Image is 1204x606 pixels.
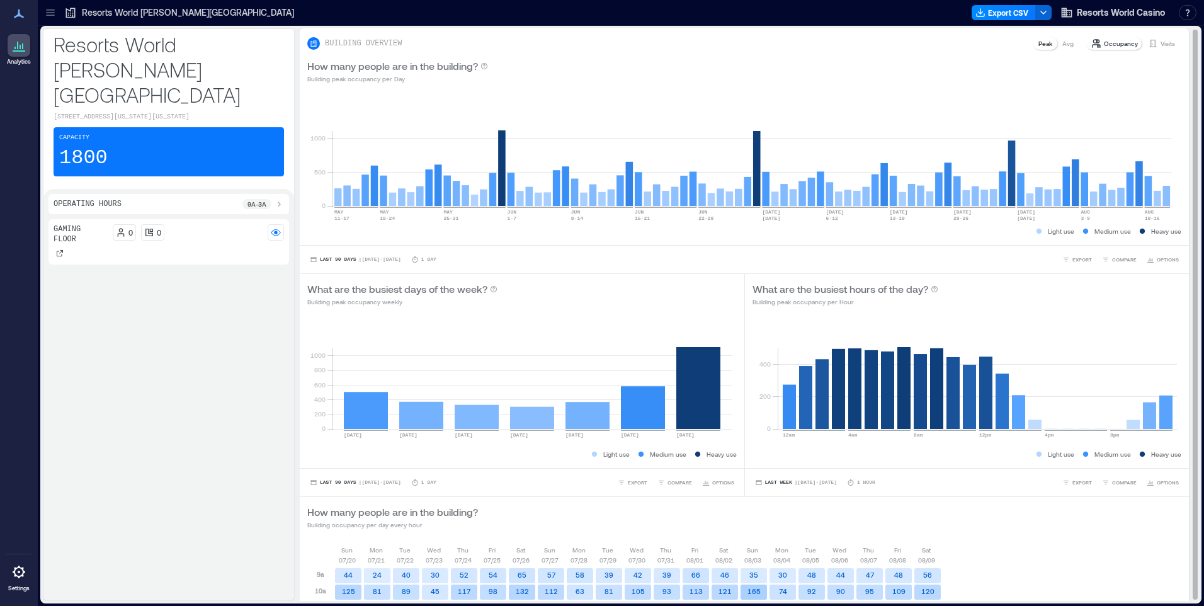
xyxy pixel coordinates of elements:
[848,432,858,438] text: 4am
[762,215,780,221] text: [DATE]
[59,133,89,143] p: Capacity
[460,571,469,579] text: 52
[628,555,645,565] p: 07/30
[686,555,703,565] p: 08/01
[1017,209,1035,215] text: [DATE]
[399,432,417,438] text: [DATE]
[894,545,901,555] p: Fri
[712,479,734,486] span: OPTIONS
[979,432,991,438] text: 12pm
[510,432,528,438] text: [DATE]
[310,352,326,359] tspan: 1000
[307,476,404,489] button: Last 90 Days |[DATE]-[DATE]
[59,146,108,171] p: 1800
[380,215,395,221] text: 18-24
[571,209,581,215] text: JUN
[602,545,613,555] p: Tue
[402,571,411,579] text: 40
[676,432,695,438] text: [DATE]
[380,209,389,215] text: MAY
[565,432,584,438] text: [DATE]
[700,476,737,489] button: OPTIONS
[836,571,845,579] text: 44
[310,134,326,142] tspan: 1000
[457,545,469,555] p: Thu
[1048,449,1074,459] p: Light use
[972,5,1036,20] button: Export CSV
[54,224,108,244] p: Gaming Floor
[660,545,671,555] p: Thu
[443,215,458,221] text: 25-31
[1081,209,1090,215] text: AUG
[489,545,496,555] p: Fri
[7,58,31,66] p: Analytics
[307,505,478,520] p: How many people are in the building?
[508,215,517,221] text: 1-7
[542,555,559,565] p: 07/27
[128,227,133,237] p: 0
[1144,476,1181,489] button: OPTIONS
[516,587,529,595] text: 132
[518,571,526,579] text: 65
[455,555,472,565] p: 07/24
[54,199,122,209] p: Operating Hours
[1112,256,1137,263] span: COMPARE
[508,209,517,215] text: JUN
[1077,6,1165,19] span: Resorts World Casino
[749,571,758,579] text: 35
[691,571,700,579] text: 66
[307,59,478,74] p: How many people are in the building?
[860,555,877,565] p: 08/07
[826,215,838,221] text: 6-12
[747,587,761,595] text: 165
[1057,3,1169,23] button: Resorts World Casino
[344,432,362,438] text: [DATE]
[373,587,382,595] text: 81
[657,555,674,565] p: 07/31
[773,555,790,565] p: 08/04
[54,112,284,122] p: [STREET_ADDRESS][US_STATE][US_STATE]
[635,209,644,215] text: JUN
[894,571,903,579] text: 48
[458,587,471,595] text: 117
[921,587,934,595] text: 120
[831,555,848,565] p: 08/06
[1017,215,1035,221] text: [DATE]
[720,571,729,579] text: 46
[759,360,770,368] tspan: 400
[633,571,642,579] text: 42
[918,555,935,565] p: 08/09
[1157,479,1179,486] span: OPTIONS
[655,476,695,489] button: COMPARE
[4,557,34,596] a: Settings
[576,571,584,579] text: 58
[307,253,404,266] button: Last 90 Days |[DATE]-[DATE]
[342,587,355,595] text: 125
[370,545,383,555] p: Mon
[1048,226,1074,236] p: Light use
[628,479,647,486] span: EXPORT
[662,587,671,595] text: 93
[544,545,555,555] p: Sun
[1060,253,1094,266] button: EXPORT
[82,6,294,19] p: Resorts World [PERSON_NAME][GEOGRAPHIC_DATA]
[489,587,497,595] text: 98
[314,381,326,389] tspan: 600
[603,449,630,459] p: Light use
[1151,449,1181,459] p: Heavy use
[690,587,703,595] text: 113
[307,297,497,307] p: Building peak occupancy weekly
[314,410,326,418] tspan: 200
[571,215,583,221] text: 8-14
[615,476,650,489] button: EXPORT
[715,555,732,565] p: 08/02
[667,479,692,486] span: COMPARE
[571,555,588,565] p: 07/28
[807,587,816,595] text: 92
[314,366,326,374] tspan: 800
[314,168,326,176] tspan: 500
[744,555,761,565] p: 08/03
[1145,209,1154,215] text: AUG
[402,587,411,595] text: 89
[397,555,414,565] p: 07/22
